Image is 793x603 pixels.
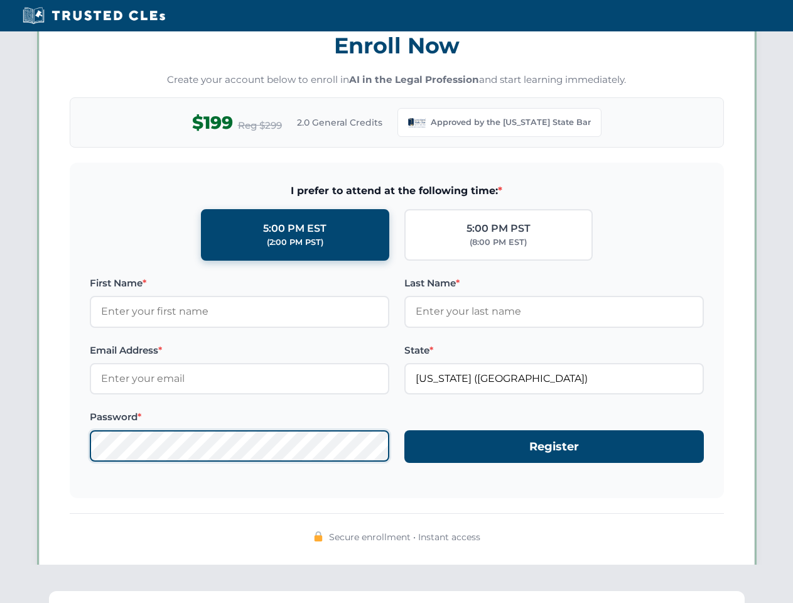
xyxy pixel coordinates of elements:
label: First Name [90,276,389,291]
input: Enter your last name [404,296,704,327]
span: I prefer to attend at the following time: [90,183,704,199]
label: State [404,343,704,358]
span: Approved by the [US_STATE] State Bar [431,116,591,129]
span: Reg $299 [238,118,282,133]
img: Louisiana State Bar [408,114,426,131]
input: Enter your first name [90,296,389,327]
span: $199 [192,109,233,137]
div: (2:00 PM PST) [267,236,323,249]
img: Trusted CLEs [19,6,169,25]
input: Enter your email [90,363,389,394]
label: Last Name [404,276,704,291]
div: 5:00 PM EST [263,220,326,237]
label: Password [90,410,389,425]
button: Register [404,430,704,464]
div: (8:00 PM EST) [470,236,527,249]
div: 5:00 PM PST [467,220,531,237]
img: 🔒 [313,531,323,541]
label: Email Address [90,343,389,358]
input: Louisiana (LA) [404,363,704,394]
h3: Enroll Now [70,26,724,65]
p: Create your account below to enroll in and start learning immediately. [70,73,724,87]
strong: AI in the Legal Profession [349,73,479,85]
span: Secure enrollment • Instant access [329,530,480,544]
span: 2.0 General Credits [297,116,382,129]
